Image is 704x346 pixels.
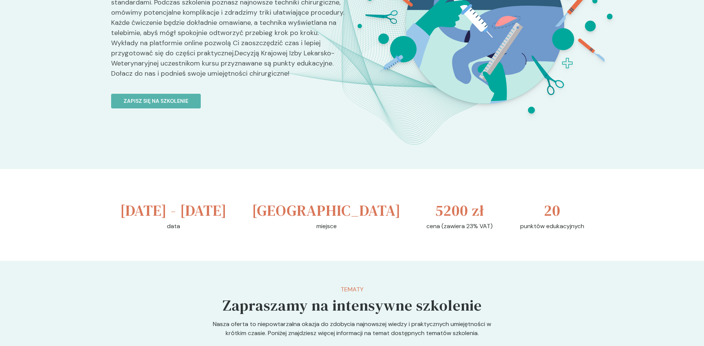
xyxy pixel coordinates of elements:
[167,222,180,231] p: data
[111,94,201,108] button: Zapisz się na szkolenie
[111,85,346,108] a: Zapisz się na szkolenie
[124,97,188,105] p: Zapisz się na szkolenie
[520,222,584,231] p: punktów edukacyjnych
[120,199,227,222] h3: [DATE] - [DATE]
[252,199,401,222] h3: [GEOGRAPHIC_DATA]
[426,222,493,231] p: cena (zawiera 23% VAT)
[223,294,482,317] h5: Zapraszamy na intensywne szkolenie
[223,285,482,294] p: Tematy
[316,222,337,231] p: miejsce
